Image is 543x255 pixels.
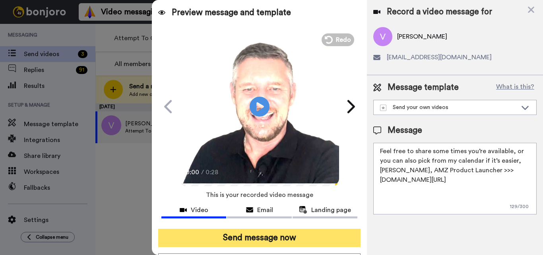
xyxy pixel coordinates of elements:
[206,167,219,177] span: 0:28
[387,53,492,62] span: [EMAIL_ADDRESS][DOMAIN_NAME]
[373,143,537,214] textarea: Feel free to share some times you’re available, or you can also pick from my calendar if it’s eas...
[380,103,517,111] div: Send your own videos
[186,167,200,177] span: 0:00
[380,105,386,111] img: demo-template.svg
[311,205,351,215] span: Landing page
[494,82,537,93] button: What is this?
[388,82,459,93] span: Message template
[191,205,208,215] span: Video
[158,229,361,247] button: Send message now
[257,205,273,215] span: Email
[206,186,313,204] span: This is your recorded video message
[201,167,204,177] span: /
[388,125,422,136] span: Message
